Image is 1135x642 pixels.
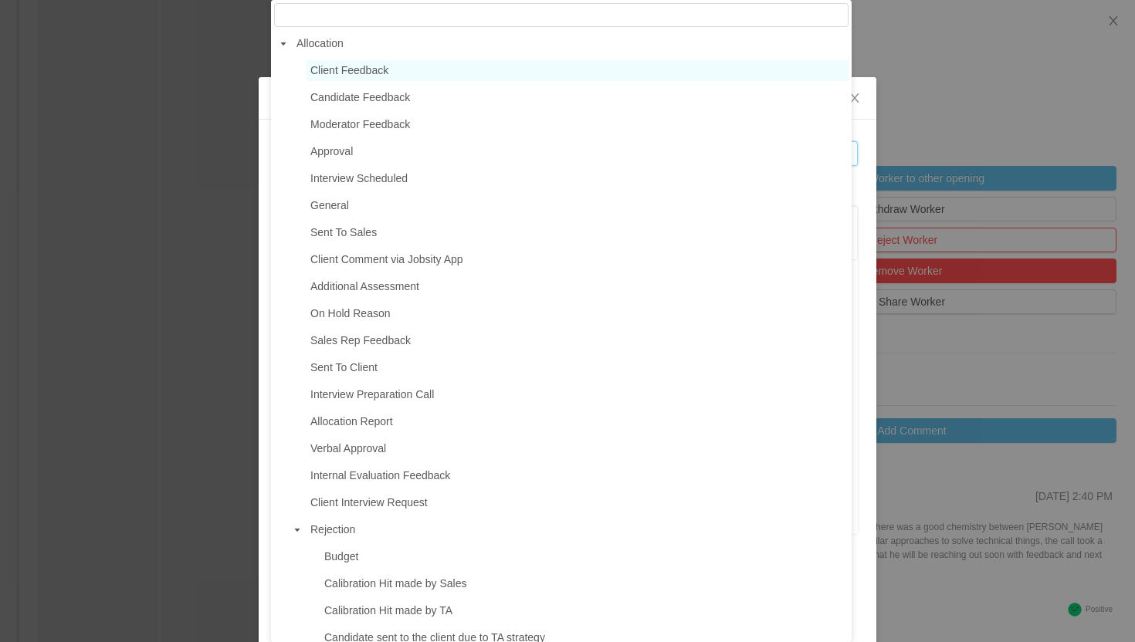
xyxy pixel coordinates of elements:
span: Calibration Hit made by Sales [320,573,849,594]
span: Verbal Approval [310,442,386,454]
span: Calibration Hit made by Sales [324,577,466,590]
span: Interview Scheduled [310,172,408,184]
span: Candidate Feedback [307,87,849,108]
span: Allocation [296,37,344,49]
span: On Hold Reason [310,307,391,319]
span: Internal Evaluation Feedback [310,469,450,481]
input: filter select [274,3,849,27]
span: Allocation Report [307,411,849,432]
span: Additional Assessment [310,280,419,292]
span: Client Comment via Jobsity App [307,249,849,270]
i: icon: caret-down [293,526,301,534]
span: Sent To Sales [310,226,377,238]
span: Sales Rep Feedback [307,330,849,351]
span: Allocation Report [310,415,393,427]
span: Allocation [293,33,849,54]
span: Client Interview Request [307,492,849,513]
span: Sent To Client [310,361,378,373]
span: Client Feedback [307,60,849,81]
span: Budget [324,550,358,563]
span: Rejection [307,519,849,540]
span: Sales Rep Feedback [310,334,411,346]
button: Close [833,77,876,120]
span: Budget [320,546,849,567]
i: icon: caret-down [280,40,287,48]
i: icon: close [849,92,861,104]
span: Sent To Client [307,357,849,378]
span: On Hold Reason [307,303,849,324]
span: Client Comment via Jobsity App [310,253,463,265]
span: Additional Assessment [307,276,849,297]
span: Client Feedback [310,64,388,76]
span: Verbal Approval [307,438,849,459]
span: General [310,199,349,211]
span: Internal Evaluation Feedback [307,465,849,486]
span: Interview Scheduled [307,168,849,189]
span: Calibration Hit made by TA [324,604,452,617]
span: Rejection [310,523,355,536]
span: Client Interview Request [310,496,428,509]
span: Approval [310,145,353,157]
span: Approval [307,141,849,162]
span: Sent To Sales [307,222,849,243]
span: Interview Preparation Call [310,388,434,400]
span: Candidate Feedback [310,91,410,103]
span: Interview Preparation Call [307,384,849,405]
span: Moderator Feedback [307,114,849,135]
span: Calibration Hit made by TA [320,600,849,621]
span: General [307,195,849,216]
span: Moderator Feedback [310,118,410,130]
